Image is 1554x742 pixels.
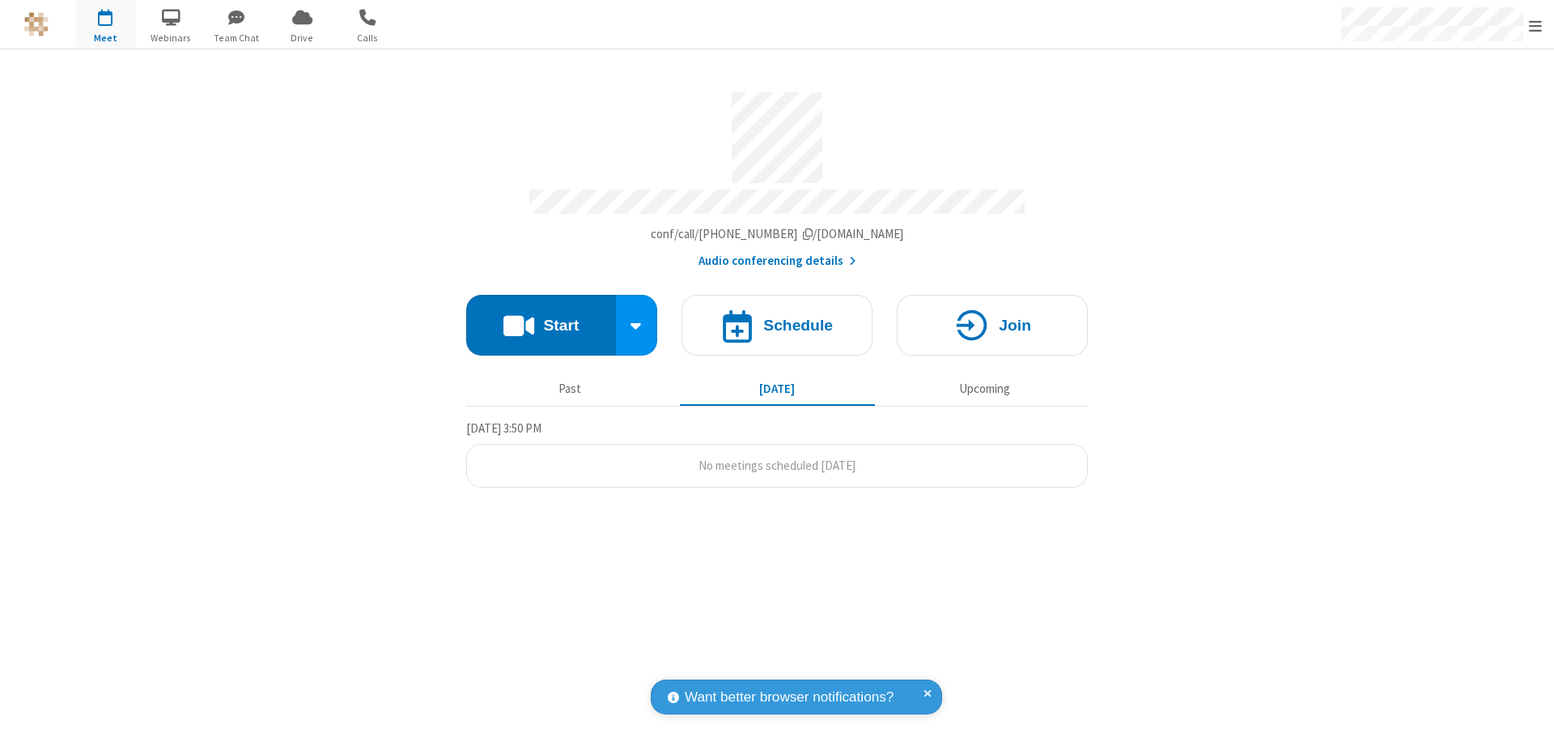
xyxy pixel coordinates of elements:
[24,12,49,36] img: QA Selenium DO NOT DELETE OR CHANGE
[338,31,398,45] span: Calls
[206,31,267,45] span: Team Chat
[763,318,833,333] h4: Schedule
[473,373,668,404] button: Past
[1514,700,1542,731] iframe: Chat
[543,318,579,333] h4: Start
[272,31,333,45] span: Drive
[616,295,658,356] div: Start conference options
[681,295,873,356] button: Schedule
[466,295,616,356] button: Start
[141,31,202,45] span: Webinars
[651,226,904,241] span: Copy my meeting room link
[466,419,1088,488] section: Today's Meetings
[698,252,856,271] button: Audio conferencing details
[651,225,904,244] button: Copy my meeting room linkCopy my meeting room link
[466,420,541,436] span: [DATE] 3:50 PM
[698,458,856,473] span: No meetings scheduled [DATE]
[75,31,136,45] span: Meet
[466,80,1088,271] section: Account details
[887,373,1082,404] button: Upcoming
[685,687,894,708] span: Want better browser notifications?
[999,318,1031,333] h4: Join
[897,295,1088,356] button: Join
[680,373,875,404] button: [DATE]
